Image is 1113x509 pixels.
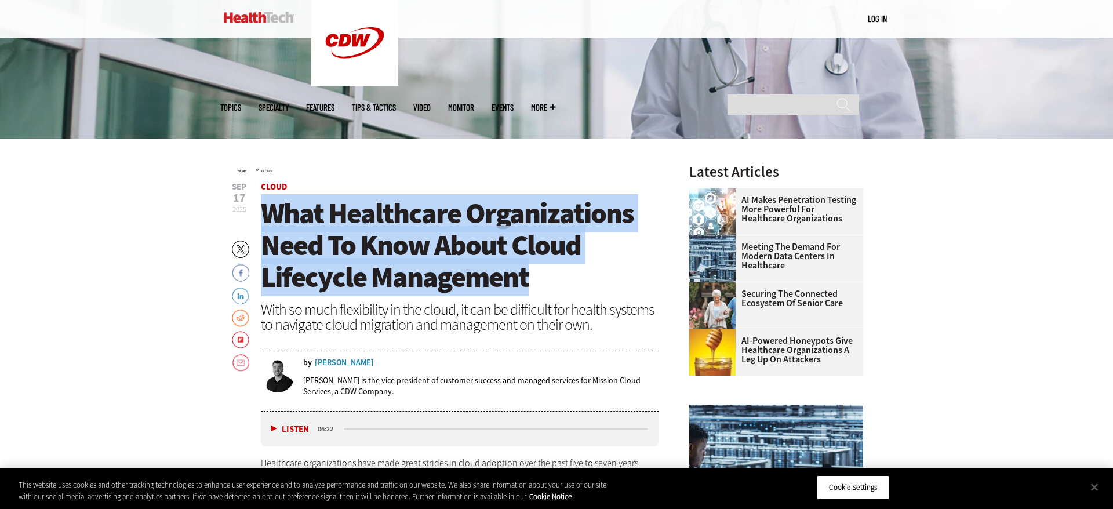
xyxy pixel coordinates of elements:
button: Close [1082,474,1107,500]
span: More [531,103,555,112]
a: MonITor [448,103,474,112]
a: Log in [868,13,887,24]
a: AI-Powered Honeypots Give Healthcare Organizations a Leg Up on Attackers [689,336,856,364]
a: Home [238,169,246,173]
img: Home [224,12,294,23]
img: nurse walks with senior woman through a garden [689,282,736,329]
div: User menu [868,13,887,25]
img: jar of honey with a honey dipper [689,329,736,376]
a: Cloud [261,181,288,192]
span: by [303,359,312,367]
span: Sep [232,183,246,191]
div: » [238,165,659,174]
div: This website uses cookies and other tracking technologies to enhance user experience and to analy... [19,479,612,502]
a: Features [306,103,334,112]
span: Topics [220,103,241,112]
a: engineer with laptop overlooking data center [689,235,741,245]
img: JP Pagluica [261,359,294,392]
p: [PERSON_NAME] is the vice president of customer success and managed services for Mission Cloud Se... [303,375,659,397]
a: Events [492,103,514,112]
a: Video [413,103,431,112]
span: 2025 [232,205,246,214]
a: Securing the Connected Ecosystem of Senior Care [689,289,856,308]
button: Cookie Settings [817,475,889,500]
div: duration [316,424,342,434]
a: Meeting the Demand for Modern Data Centers in Healthcare [689,242,856,270]
button: Listen [271,425,309,434]
a: Tips & Tactics [352,103,396,112]
a: CDW [311,77,398,89]
div: With so much flexibility in the cloud, it can be difficult for health systems to navigate cloud m... [261,302,659,332]
a: [PERSON_NAME] [315,359,374,367]
a: Cloud [261,169,272,173]
span: What Healthcare Organizations Need To Know About Cloud Lifecycle Management [261,194,634,296]
a: More information about your privacy [529,492,572,501]
a: Healthcare and hacking concept [689,188,741,198]
img: engineer with laptop overlooking data center [689,235,736,282]
img: Healthcare and hacking concept [689,188,736,235]
div: media player [261,412,659,446]
span: 17 [232,192,246,204]
span: Specialty [259,103,289,112]
a: nurse walks with senior woman through a garden [689,282,741,292]
h3: Latest Articles [689,165,863,179]
a: AI Makes Penetration Testing More Powerful for Healthcare Organizations [689,195,856,223]
a: jar of honey with a honey dipper [689,329,741,339]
